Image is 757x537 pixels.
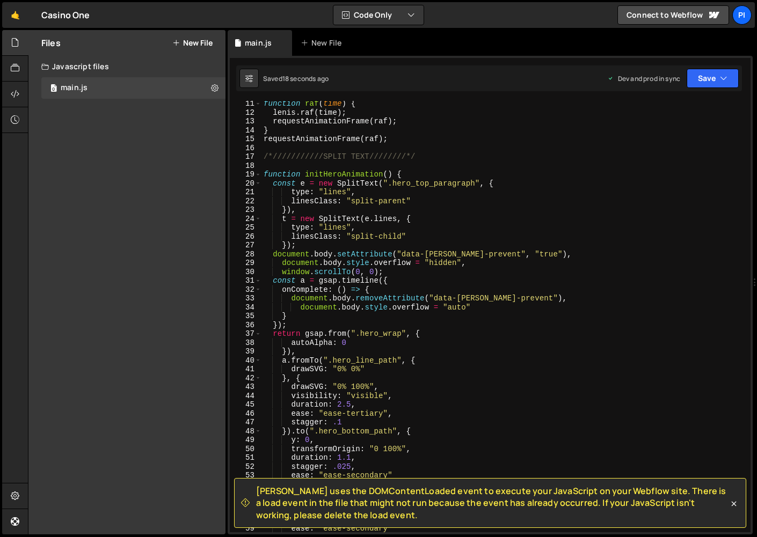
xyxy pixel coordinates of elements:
div: 39 [230,347,261,356]
div: main.js [245,38,272,48]
div: 26 [230,232,261,241]
div: 16 [230,144,261,153]
div: 31 [230,276,261,285]
h2: Files [41,37,61,49]
div: 20 [230,179,261,188]
div: main.js [61,83,88,93]
div: Javascript files [28,56,225,77]
div: 29 [230,259,261,268]
div: 41 [230,365,261,374]
div: 50 [230,445,261,454]
div: 25 [230,223,261,232]
div: 44 [230,392,261,401]
button: Save [687,69,739,88]
div: 46 [230,409,261,418]
div: 14 [230,126,261,135]
div: 13 [230,117,261,126]
a: Connect to Webflow [617,5,729,25]
div: 55 [230,489,261,498]
div: 21 [230,188,261,197]
a: 🤙 [2,2,28,28]
div: 34 [230,303,261,312]
div: 33 [230,294,261,303]
span: 0 [50,85,57,93]
div: 19 [230,170,261,179]
button: Code Only [333,5,424,25]
div: 43 [230,382,261,392]
div: 59 [230,524,261,533]
div: 15 [230,135,261,144]
div: 28 [230,250,261,259]
div: 12 [230,108,261,117]
div: 54 [230,480,261,489]
div: 17 [230,152,261,161]
div: 53 [230,471,261,480]
div: 11 [230,99,261,108]
div: 36 [230,321,261,330]
div: 30 [230,268,261,277]
div: New File [301,38,346,48]
div: 38 [230,339,261,348]
div: 58 [230,516,261,525]
div: 45 [230,400,261,409]
div: Saved [263,74,329,83]
div: 23 [230,205,261,215]
div: 52 [230,462,261,472]
div: Dev and prod in sync [607,74,680,83]
div: 27 [230,241,261,250]
div: 48 [230,427,261,436]
div: 35 [230,312,261,321]
div: 22 [230,197,261,206]
div: 37 [230,329,261,339]
a: Pi [732,5,752,25]
div: 57 [230,506,261,516]
button: New File [172,39,213,47]
div: 49 [230,436,261,445]
span: [PERSON_NAME] uses the DOMContentLoaded event to execute your JavaScript on your Webflow site. Th... [256,485,729,521]
div: 40 [230,356,261,365]
div: 42 [230,374,261,383]
div: 32 [230,285,261,295]
div: 47 [230,418,261,427]
div: 18 [230,161,261,171]
div: 24 [230,215,261,224]
div: 56 [230,498,261,507]
div: Casino One [41,9,90,21]
div: 18 seconds ago [282,74,329,83]
div: 17359/48279.js [41,77,225,99]
div: 51 [230,453,261,462]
